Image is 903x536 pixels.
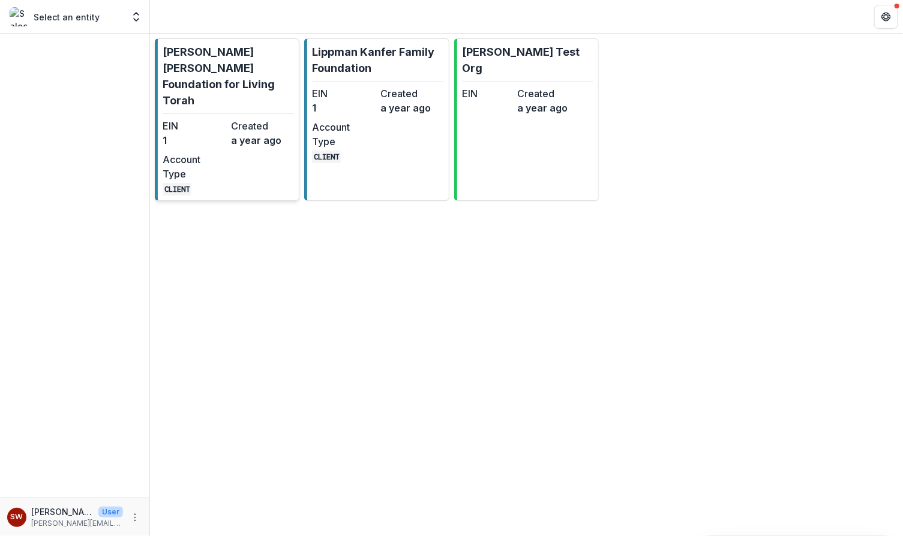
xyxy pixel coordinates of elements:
[312,120,376,149] dt: Account Type
[312,86,376,101] dt: EIN
[163,119,226,133] dt: EIN
[517,101,568,115] dd: a year ago
[380,86,444,101] dt: Created
[231,119,295,133] dt: Created
[98,507,123,517] p: User
[312,150,341,163] code: CLIENT
[31,505,94,518] p: [PERSON_NAME]
[312,101,376,115] dd: 1
[10,7,29,26] img: Select an entity
[231,133,295,147] dd: a year ago
[462,86,512,101] dt: EIN
[312,44,443,76] p: Lippman Kanfer Family Foundation
[34,11,100,23] p: Select an entity
[163,152,226,181] dt: Account Type
[128,510,142,525] button: More
[462,44,593,76] p: [PERSON_NAME] Test Org
[454,38,599,201] a: [PERSON_NAME] Test OrgEINCreateda year ago
[11,513,23,521] div: Samantha Carlin Willis
[163,133,226,147] dd: 1
[517,86,568,101] dt: Created
[380,101,444,115] dd: a year ago
[163,183,191,195] code: CLIENT
[128,5,145,29] button: Open entity switcher
[304,38,449,201] a: Lippman Kanfer Family FoundationEIN1Createda year agoAccount TypeCLIENT
[155,38,299,201] a: [PERSON_NAME] [PERSON_NAME] Foundation for Living TorahEIN1Createda year agoAccount TypeCLIENT
[163,44,294,109] p: [PERSON_NAME] [PERSON_NAME] Foundation for Living Torah
[31,518,123,529] p: [PERSON_NAME][EMAIL_ADDRESS][DOMAIN_NAME]
[874,5,898,29] button: Get Help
